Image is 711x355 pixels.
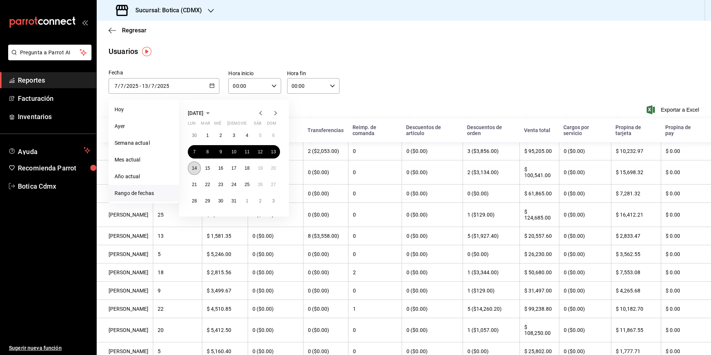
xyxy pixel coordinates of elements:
[348,318,402,342] th: 0
[97,245,153,263] th: [PERSON_NAME]
[402,227,463,245] th: 0 ($0.00)
[519,245,559,263] th: $ 26,230.00
[402,203,463,227] th: 0 ($0.00)
[205,182,210,187] abbr: 22 de julio de 2025
[348,118,402,142] th: Reimp. de comanda
[214,178,227,191] button: 23 de julio de 2025
[227,121,271,129] abbr: jueves
[227,129,240,142] button: 3 de julio de 2025
[241,194,254,208] button: 1 de agosto de 2025
[559,142,611,160] th: 0 ($0.00)
[214,161,227,175] button: 16 de julio de 2025
[348,263,402,282] th: 2
[519,227,559,245] th: $ 20,557.60
[18,146,81,155] span: Ayuda
[348,203,402,227] th: 0
[661,282,711,300] th: $ 0.00
[201,145,214,159] button: 8 de julio de 2025
[661,318,711,342] th: $ 0.00
[267,194,280,208] button: 3 de agosto de 2025
[661,185,711,203] th: $ 0.00
[188,145,201,159] button: 7 de julio de 2025
[267,121,276,129] abbr: domingo
[611,118,661,142] th: Propina de tarjeta
[155,83,157,89] span: /
[254,145,267,159] button: 12 de julio de 2025
[463,185,519,203] th: 0 ($0.00)
[463,263,519,282] th: 1 ($3,344.00)
[219,133,222,138] abbr: 2 de julio de 2025
[258,166,263,171] abbr: 19 de julio de 2025
[193,149,196,154] abbr: 7 de julio de 2025
[254,161,267,175] button: 19 de julio de 2025
[192,166,197,171] abbr: 14 de julio de 2025
[122,27,147,34] span: Regresar
[303,300,348,318] th: 0 ($0.00)
[519,185,559,203] th: $ 61,865.00
[611,282,661,300] th: $ 4,265.68
[254,194,267,208] button: 2 de agosto de 2025
[267,161,280,175] button: 20 de julio de 2025
[97,185,153,203] th: [PERSON_NAME]
[303,263,348,282] th: 0 ($0.00)
[267,129,280,142] button: 6 de julio de 2025
[188,110,203,116] span: [DATE]
[519,300,559,318] th: $ 99,238.80
[402,300,463,318] th: 0 ($0.00)
[248,245,303,263] th: 0 ($0.00)
[109,168,179,185] li: Año actual
[214,145,227,159] button: 9 de julio de 2025
[519,160,559,185] th: $ 100,541.00
[611,245,661,263] th: $ 3,562.55
[559,245,611,263] th: 0 ($0.00)
[202,300,248,318] th: $ 4,510.85
[219,149,222,154] abbr: 9 de julio de 2025
[272,198,275,204] abbr: 3 de agosto de 2025
[109,151,179,168] li: Mes actual
[661,263,711,282] th: $ 0.00
[559,282,611,300] th: 0 ($0.00)
[248,227,303,245] th: 0 ($0.00)
[153,300,202,318] th: 22
[109,27,147,34] button: Regresar
[559,118,611,142] th: Cargos por servicio
[463,318,519,342] th: 1 ($1,057.00)
[151,83,155,89] input: Month
[245,166,250,171] abbr: 18 de julio de 2025
[303,118,348,142] th: Transferencias
[463,245,519,263] th: 0 ($0.00)
[231,149,236,154] abbr: 10 de julio de 2025
[661,142,711,160] th: $ 0.00
[241,129,254,142] button: 4 de julio de 2025
[205,198,210,204] abbr: 29 de julio de 2025
[214,129,227,142] button: 2 de julio de 2025
[139,83,141,89] span: -
[18,181,90,191] span: Botica Cdmx
[188,161,201,175] button: 14 de julio de 2025
[272,133,275,138] abbr: 6 de julio de 2025
[192,133,197,138] abbr: 30 de junio de 2025
[97,142,153,160] th: [PERSON_NAME]
[142,47,151,56] img: Tooltip marker
[402,318,463,342] th: 0 ($0.00)
[259,133,261,138] abbr: 5 de julio de 2025
[188,121,196,129] abbr: lunes
[519,318,559,342] th: $ 108,250.00
[519,263,559,282] th: $ 50,680.00
[402,282,463,300] th: 0 ($0.00)
[254,129,267,142] button: 5 de julio de 2025
[231,198,236,204] abbr: 31 de julio de 2025
[18,75,90,85] span: Reportes
[519,142,559,160] th: $ 95,205.00
[202,245,248,263] th: $ 5,246.00
[231,182,236,187] abbr: 24 de julio de 2025
[109,135,179,151] li: Semana actual
[402,185,463,203] th: 0 ($0.00)
[82,19,88,25] button: open_drawer_menu
[254,178,267,191] button: 26 de julio de 2025
[519,282,559,300] th: $ 31,497.00
[463,142,519,160] th: 3 ($3,856.00)
[348,142,402,160] th: 0
[661,227,711,245] th: $ 0.00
